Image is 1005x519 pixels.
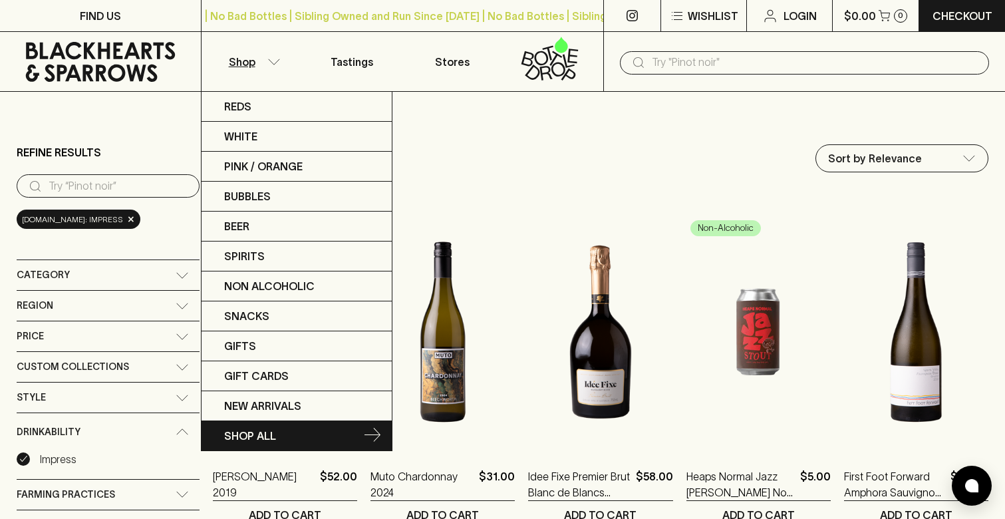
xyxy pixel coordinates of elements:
p: Pink / Orange [224,158,303,174]
a: New Arrivals [202,391,392,421]
a: Snacks [202,301,392,331]
p: Beer [224,218,249,234]
a: SHOP ALL [202,421,392,450]
p: White [224,128,257,144]
p: New Arrivals [224,398,301,414]
a: White [202,122,392,152]
img: bubble-icon [965,479,978,492]
p: Reds [224,98,251,114]
a: Gifts [202,331,392,361]
p: SHOP ALL [224,428,276,444]
a: Non Alcoholic [202,271,392,301]
p: Gift Cards [224,368,289,384]
a: Reds [202,92,392,122]
p: Snacks [224,308,269,324]
a: Beer [202,212,392,242]
p: Spirits [224,248,265,264]
p: Non Alcoholic [224,278,315,294]
a: Bubbles [202,182,392,212]
p: Gifts [224,338,256,354]
a: Spirits [202,242,392,271]
a: Gift Cards [202,361,392,391]
p: Bubbles [224,188,271,204]
a: Pink / Orange [202,152,392,182]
